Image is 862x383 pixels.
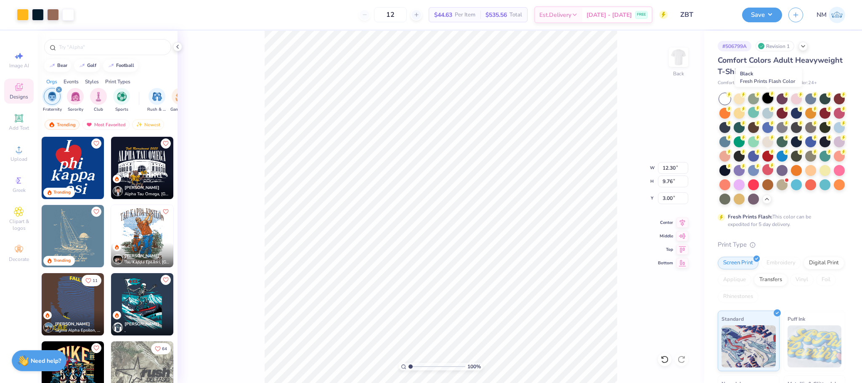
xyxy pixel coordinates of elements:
span: Standard [721,314,744,323]
span: Est. Delivery [539,11,571,19]
div: filter for Club [90,88,107,113]
img: f6158eb7-cc5b-49f7-a0db-65a8f5223f4c [42,137,104,199]
span: 64 [162,347,167,351]
img: most_fav.gif [86,122,93,128]
span: 11 [93,279,98,283]
img: trending.gif [48,122,55,128]
button: football [103,59,138,72]
img: eb213d54-80e9-4060-912d-9752b3a91b98 [111,205,173,267]
button: Like [91,343,101,353]
div: Newest [132,120,164,130]
div: filter for Game Day [170,88,190,113]
span: Clipart & logos [4,218,34,231]
div: Most Favorited [82,120,130,130]
img: Avatar [113,254,123,264]
span: Middle [658,233,673,239]
span: Fraternity [43,106,62,113]
div: Styles [85,78,99,85]
input: Untitled Design [674,6,736,23]
button: Like [161,275,171,285]
div: Digital Print [804,257,844,269]
span: Designs [10,93,28,100]
button: filter button [67,88,84,113]
span: Add Text [9,125,29,131]
div: Events [64,78,79,85]
span: $535.56 [485,11,507,19]
span: Center [658,220,673,226]
div: filter for Sorority [67,88,84,113]
img: 98542472-7771-42ee-b27a-afd68281c1ec [111,273,173,335]
div: Trending [53,189,71,196]
div: Orgs [46,78,57,85]
div: filter for Sports [113,88,130,113]
strong: Need help? [31,357,61,365]
span: Alpha Tau Omega, [GEOGRAPHIC_DATA] [125,191,170,197]
img: 642ee57d-cbfd-4e95-af9a-eb76752c2561 [111,137,173,199]
div: This color can be expedited for 5 day delivery. [728,213,831,228]
span: Sorority [68,106,83,113]
button: filter button [43,88,62,113]
button: filter button [147,88,167,113]
button: golf [74,59,100,72]
div: Print Type [718,240,845,250]
span: Game Day [170,106,190,113]
img: 8dd0a095-001a-4357-9dc2-290f0919220d [104,137,166,199]
div: Black [735,68,802,87]
strong: Fresh Prints Flash: [728,213,772,220]
div: Trending [53,258,71,264]
img: Avatar [113,322,123,332]
img: trend_line.gif [49,63,56,68]
span: , [125,327,159,334]
img: Back [670,49,687,66]
span: Image AI [9,62,29,69]
span: [PERSON_NAME] [125,253,159,259]
img: Game Day Image [175,92,185,101]
span: $44.63 [434,11,452,19]
img: 43727eaa-7681-42c7-8d38-2da268a7c3a1 [42,205,104,267]
span: [PERSON_NAME] [125,185,159,191]
span: 100 % [467,363,481,370]
span: Per Item [455,11,475,19]
button: Like [151,343,171,354]
span: FREE [637,12,646,18]
div: bear [57,63,67,68]
span: Club [94,106,103,113]
span: Comfort Colors Adult Heavyweight T-Shirt [718,55,843,77]
img: Rush & Bid Image [152,92,162,101]
img: 6f13d645-296f-4a94-a436-5a80ee781e6c [42,273,104,335]
button: Like [91,207,101,217]
span: Bottom [658,260,673,266]
img: ce1a5c7d-473b-49b2-a901-342ef3f841aa [173,137,236,199]
button: filter button [113,88,130,113]
button: filter button [170,88,190,113]
img: Avatar [113,186,123,196]
span: Sigma Alpha Epsilon, [GEOGRAPHIC_DATA][US_STATE] [55,327,101,334]
div: filter for Rush & Bid [147,88,167,113]
span: [DATE] - [DATE] [586,11,632,19]
img: 306aea2a-999a-4c28-941b-71a5409ea3b3 [173,273,236,335]
button: Like [82,275,101,286]
div: Revision 1 [756,41,794,51]
span: Decorate [9,256,29,263]
button: Save [742,8,782,22]
span: Rush & Bid [147,106,167,113]
input: – – [374,7,407,22]
button: bear [44,59,71,72]
img: e80e0d46-facb-4838-8ac4-3c02307459bf [104,273,166,335]
span: NM [817,10,827,20]
img: fce72644-5a51-4a8d-92bd-a60745c9fb8f [173,205,236,267]
img: Puff Ink [788,325,842,367]
img: Newest.gif [136,122,143,128]
div: filter for Fraternity [43,88,62,113]
span: Sports [115,106,128,113]
img: Naina Mehta [829,7,845,23]
span: Fresh Prints Flash Color [740,78,795,85]
div: football [116,63,134,68]
img: Sports Image [117,92,127,101]
span: Total [509,11,522,19]
span: [PERSON_NAME] [125,321,159,327]
div: Back [673,70,684,77]
span: Puff Ink [788,314,805,323]
div: Print Types [105,78,130,85]
img: Fraternity Image [48,92,57,101]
